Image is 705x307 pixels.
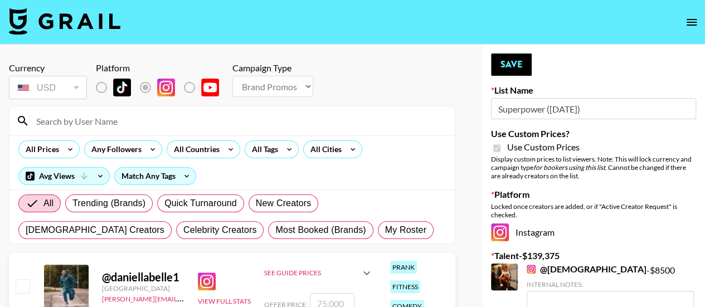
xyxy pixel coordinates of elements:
[19,141,61,158] div: All Prices
[491,189,696,200] label: Platform
[527,265,536,274] img: Instagram
[167,141,222,158] div: All Countries
[9,8,120,35] img: Grail Talent
[115,168,196,184] div: Match Any Tags
[390,261,417,274] div: prank
[96,76,228,99] div: List locked to Instagram.
[96,62,228,74] div: Platform
[9,62,87,74] div: Currency
[43,197,54,210] span: All
[157,79,175,96] img: Instagram
[264,269,360,277] div: See Guide Prices
[11,78,85,98] div: USD
[527,280,694,289] div: Internal Notes:
[232,62,313,74] div: Campaign Type
[9,74,87,101] div: Currency is locked to USD
[245,141,280,158] div: All Tags
[201,79,219,96] img: YouTube
[304,141,344,158] div: All Cities
[19,168,109,184] div: Avg Views
[85,141,144,158] div: Any Followers
[198,272,216,290] img: Instagram
[680,11,703,33] button: open drawer
[491,53,532,76] button: Save
[102,293,267,303] a: [PERSON_NAME][EMAIL_ADDRESS][DOMAIN_NAME]
[491,155,696,180] div: Display custom prices to list viewers. Note: This will lock currency and campaign type . Cannot b...
[72,197,145,210] span: Trending (Brands)
[26,223,164,237] span: [DEMOGRAPHIC_DATA] Creators
[385,223,426,237] span: My Roster
[533,163,605,172] em: for bookers using this list
[102,284,184,293] div: [GEOGRAPHIC_DATA]
[491,202,696,219] div: Locked once creators are added, or if "Active Creator Request" is checked.
[275,223,366,237] span: Most Booked (Brands)
[507,142,580,153] span: Use Custom Prices
[491,128,696,139] label: Use Custom Prices?
[256,197,312,210] span: New Creators
[102,270,184,284] div: @ daniellabelle1
[30,112,448,130] input: Search by User Name
[491,223,509,241] img: Instagram
[390,280,420,293] div: fitness
[527,264,646,275] a: @[DEMOGRAPHIC_DATA]
[113,79,131,96] img: TikTok
[198,297,251,305] button: View Full Stats
[264,260,373,286] div: See Guide Prices
[183,223,257,237] span: Celebrity Creators
[491,85,696,96] label: List Name
[164,197,237,210] span: Quick Turnaround
[491,250,696,261] label: Talent - $ 139,375
[491,223,696,241] div: Instagram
